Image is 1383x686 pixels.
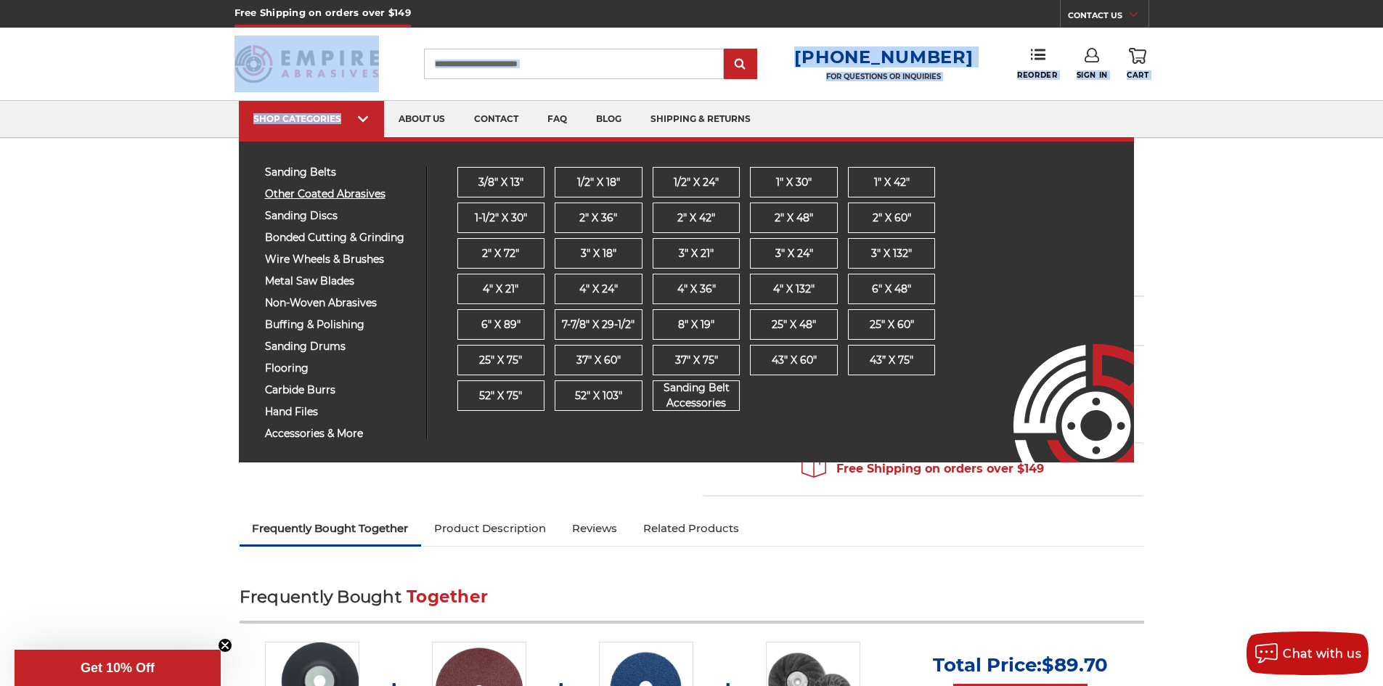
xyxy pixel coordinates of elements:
span: 3" x 132" [871,246,912,261]
span: 2" x 36" [579,211,617,226]
a: Cart [1127,48,1149,80]
span: 1" x 42" [874,175,910,190]
span: 52" x 103" [575,388,622,404]
input: Submit [726,50,755,79]
span: 2" x 42" [677,211,715,226]
span: Chat with us [1283,647,1361,661]
span: 4" x 21" [483,282,518,297]
button: Close teaser [218,638,232,653]
a: faq [533,101,582,138]
span: Get 10% Off [81,661,155,675]
span: hand files [265,407,415,417]
span: 43" x 60" [772,353,817,368]
span: sanding discs [265,211,415,221]
span: 8" x 19" [678,317,714,332]
span: other coated abrasives [265,189,415,200]
span: 25" x 60" [870,317,914,332]
span: Cart [1127,70,1149,80]
span: Sanding Belt Accessories [653,380,740,411]
span: 2" x 72" [482,246,519,261]
span: non-woven abrasives [265,298,415,309]
span: 1/2" x 24" [674,175,719,190]
span: 3" x 18" [581,246,616,261]
a: Reorder [1017,48,1057,79]
p: FOR QUESTIONS OR INQUIRIES [794,72,973,81]
span: sanding belts [265,167,415,178]
span: 52" x 75" [479,388,522,404]
span: 6" x 48" [872,282,911,297]
a: Related Products [630,513,752,544]
span: 3" x 21" [679,246,714,261]
a: shipping & returns [636,101,765,138]
span: 25" x 75" [479,353,522,368]
span: 37" x 75" [675,353,718,368]
a: about us [384,101,460,138]
a: CONTACT US [1068,7,1149,28]
img: Empire Abrasives Logo Image [987,301,1134,462]
span: flooring [265,363,415,374]
span: 4" x 24" [579,282,618,297]
div: Get 10% OffClose teaser [15,650,221,686]
span: 43” x 75" [870,353,913,368]
img: Empire Abrasives [234,36,380,92]
span: 3/8" x 13" [478,175,523,190]
span: Sign In [1077,70,1108,80]
span: sanding drums [265,341,415,352]
span: 37" x 60" [576,353,621,368]
a: blog [582,101,636,138]
span: 4" x 132" [773,282,815,297]
a: Reviews [559,513,630,544]
a: [PHONE_NUMBER] [794,46,973,68]
span: 1/2" x 18" [577,175,620,190]
span: accessories & more [265,428,415,439]
p: Total Price: [933,653,1108,677]
button: Chat with us [1247,632,1368,675]
div: SHOP CATEGORIES [253,113,370,124]
span: $89.70 [1042,653,1108,677]
span: Free Shipping on orders over $149 [801,454,1044,483]
span: 4" x 36" [677,282,716,297]
span: 25" x 48" [772,317,816,332]
span: Reorder [1017,70,1057,80]
span: 6" x 89" [481,317,521,332]
span: carbide burrs [265,385,415,396]
span: bonded cutting & grinding [265,232,415,243]
span: 2" x 60" [873,211,911,226]
span: 2" x 48" [775,211,813,226]
span: 1-1/2" x 30" [475,211,527,226]
span: 7-7/8" x 29-1/2" [562,317,635,332]
span: buffing & polishing [265,319,415,330]
span: Together [407,587,488,607]
span: Frequently Bought [240,587,401,607]
span: 1" x 30" [776,175,812,190]
a: Product Description [421,513,559,544]
a: contact [460,101,533,138]
a: Frequently Bought Together [240,513,422,544]
span: metal saw blades [265,276,415,287]
span: wire wheels & brushes [265,254,415,265]
span: 3" x 24" [775,246,813,261]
